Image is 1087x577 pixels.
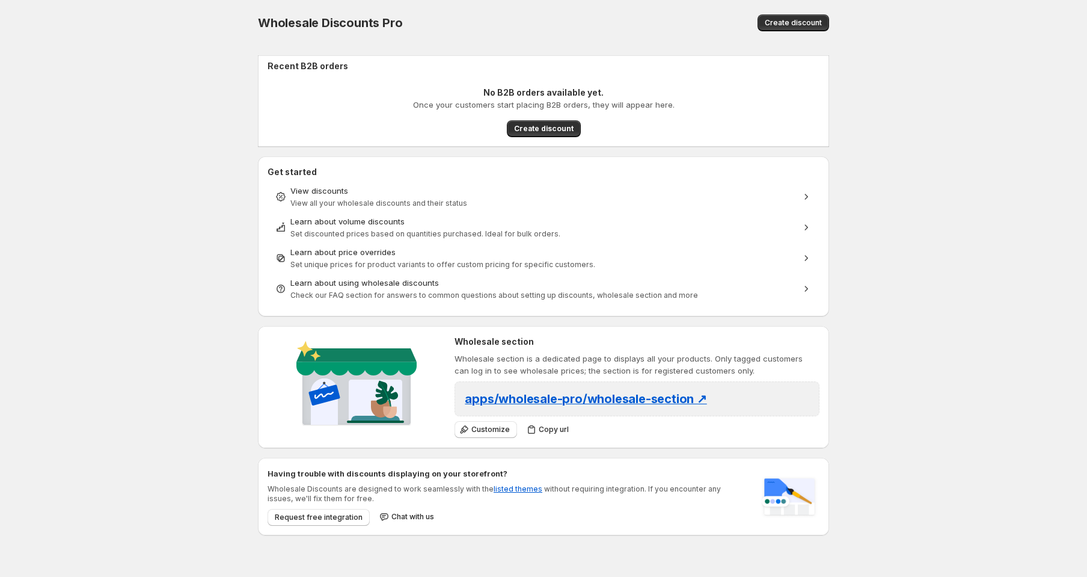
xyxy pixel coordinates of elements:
button: Request free integration [268,509,370,526]
span: Customize [471,425,510,434]
h2: Get started [268,166,819,178]
p: Wholesale Discounts are designed to work seamlessly with the without requiring integration. If yo... [268,484,747,504]
span: Set unique prices for product variants to offer custom pricing for specific customers. [290,260,595,269]
div: View discounts [290,185,797,197]
span: Chat with us [391,512,434,522]
p: Once your customers start placing B2B orders, they will appear here. [413,99,675,111]
button: Create discount [507,120,581,137]
button: Chat with us [375,508,441,525]
p: No B2B orders available yet. [483,87,604,99]
h2: Having trouble with discounts displaying on your storefront? [268,467,747,480]
a: listed themes [494,484,542,493]
span: apps/wholesale-pro/wholesale-section ↗ [465,392,706,406]
span: Create discount [514,124,574,134]
span: Set discounted prices based on quantities purchased. Ideal for bulk orders. [290,229,560,238]
div: Learn about price overrides [290,246,797,258]
h2: Wholesale section [455,336,819,348]
span: View all your wholesale discounts and their status [290,199,467,208]
div: Learn about using wholesale discounts [290,277,797,289]
span: Check our FAQ section for answers to common questions about setting up discounts, wholesale secti... [290,291,698,300]
button: Create discount [758,14,829,31]
span: Request free integration [275,513,363,522]
p: Wholesale section is a dedicated page to displays all your products. Only tagged customers can lo... [455,353,819,377]
button: Copy url [522,421,576,438]
img: Wholesale section [292,336,421,436]
span: Wholesale Discounts Pro [258,16,402,30]
span: Create discount [765,18,822,28]
span: Copy url [539,425,569,434]
a: apps/wholesale-pro/wholesale-section ↗ [465,395,706,405]
div: Learn about volume discounts [290,215,797,227]
h2: Recent B2B orders [268,60,824,72]
button: Customize [455,421,517,438]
